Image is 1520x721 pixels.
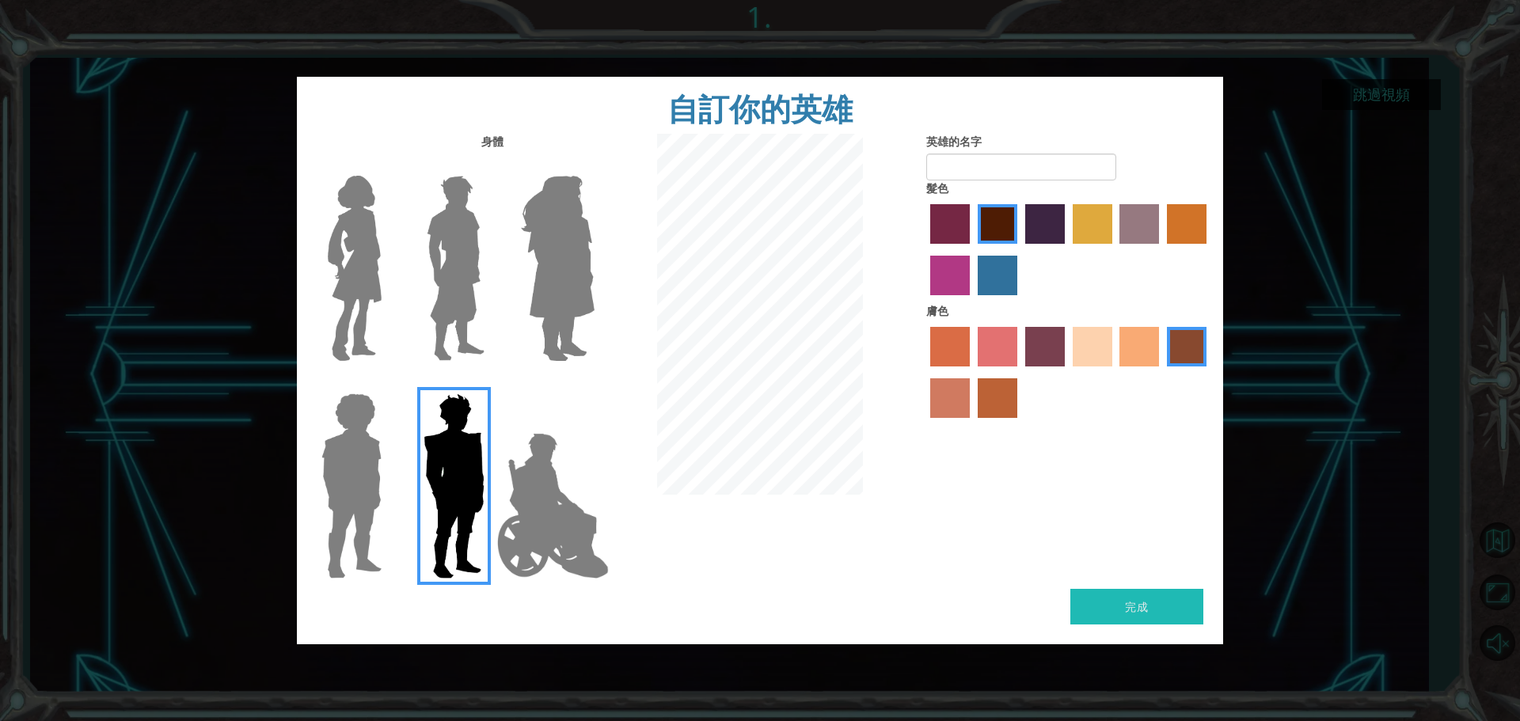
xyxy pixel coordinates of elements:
[491,427,615,585] img: 英雄傑米
[1025,204,1065,244] label: 熱門紫色髮色
[1167,327,1206,366] label: 業力膚色
[1073,204,1112,244] label: 鬱金香樹染髮劑
[417,387,491,585] img: 英雄石榴石
[1119,327,1159,366] label: 塔可膚色
[930,256,970,295] label: 中紅紫色頭髮
[978,256,1017,295] label: 拉奇馬拉染髮劑
[926,135,982,148] font: 英雄的名字
[1025,327,1065,366] label: 托斯卡膚色
[978,378,1017,418] label: 煙樹皮顏色
[978,327,1017,366] label: 膚色
[1070,589,1203,624] button: 完成
[481,135,503,148] font: 身體
[1073,327,1112,366] label: 沙灘膚色
[321,169,388,367] img: 英雄康妮
[930,327,970,366] label: 山梨皮顏色
[978,204,1017,244] label: 栗色頭髮
[667,88,853,130] font: 自訂你的英雄
[420,169,491,367] img: 英雄拉爾斯
[515,169,601,367] img: 英雄紫水晶
[926,182,948,195] font: 髮色
[930,204,970,244] label: 辣椒粉髮色
[1125,599,1148,614] font: 完成
[926,305,948,317] font: 膚色
[930,378,970,418] label: 灼燒沙膚色
[1167,204,1206,244] label: 金色滴染髮劑
[315,387,388,585] img: 英雄史蒂文
[1119,204,1159,244] label: 芭莎染髮劑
